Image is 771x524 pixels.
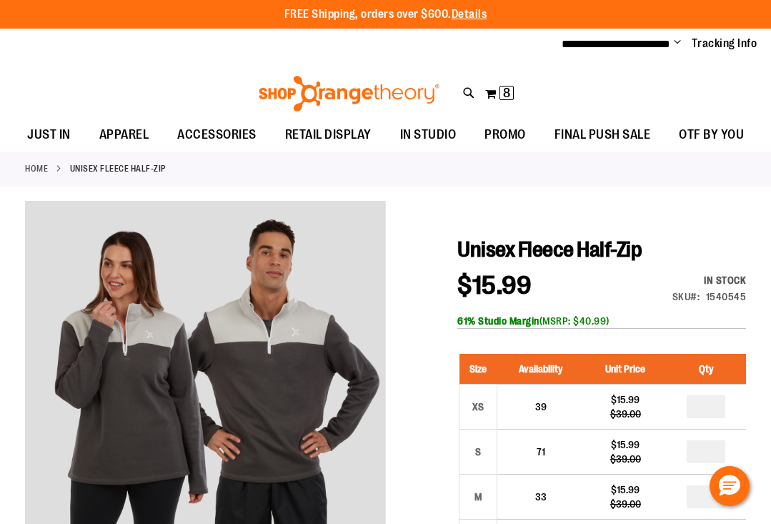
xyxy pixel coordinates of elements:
div: XS [467,396,489,417]
a: FINAL PUSH SALE [540,119,665,152]
span: 39 [535,401,547,412]
span: PROMO [484,119,526,151]
span: $15.99 [457,271,531,300]
button: Hello, have a question? Let’s chat. [710,466,750,506]
a: Home [25,162,48,175]
th: Availability [497,354,585,385]
div: $39.00 [592,497,660,511]
th: Size [459,354,497,385]
div: In stock [672,273,747,287]
div: $15.99 [592,438,660,452]
a: APPAREL [85,119,164,151]
a: Details [452,8,487,21]
a: Tracking Info [692,36,757,51]
div: M [467,486,489,508]
div: $15.99 [592,392,660,407]
div: S [467,441,489,463]
div: (MSRP: $40.99) [457,314,746,328]
span: 33 [535,491,547,503]
p: FREE Shipping, orders over $600. [284,6,487,23]
div: Availability [672,273,747,287]
b: 61% Studio Margin [457,315,539,327]
span: APPAREL [99,119,149,151]
span: FINAL PUSH SALE [554,119,651,151]
a: RETAIL DISPLAY [271,119,386,152]
span: 71 [537,446,545,458]
span: ACCESSORIES [177,119,257,151]
a: JUST IN [13,119,85,152]
a: OTF BY YOU [665,119,758,152]
th: Unit Price [585,354,667,385]
span: JUST IN [27,119,71,151]
a: IN STUDIO [386,119,471,152]
span: RETAIL DISPLAY [285,119,372,151]
a: PROMO [470,119,540,152]
strong: SKU [672,291,700,302]
span: IN STUDIO [400,119,457,151]
th: Qty [666,354,746,385]
a: ACCESSORIES [163,119,271,152]
span: Unisex Fleece Half-Zip [457,237,642,262]
img: Shop Orangetheory [257,76,442,112]
div: $39.00 [592,452,660,466]
span: 8 [503,86,510,100]
div: 1540545 [706,290,747,304]
strong: Unisex Fleece Half-Zip [70,162,166,175]
div: $39.00 [592,407,660,421]
span: OTF BY YOU [679,119,744,151]
button: Account menu [674,36,681,51]
div: $15.99 [592,483,660,497]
